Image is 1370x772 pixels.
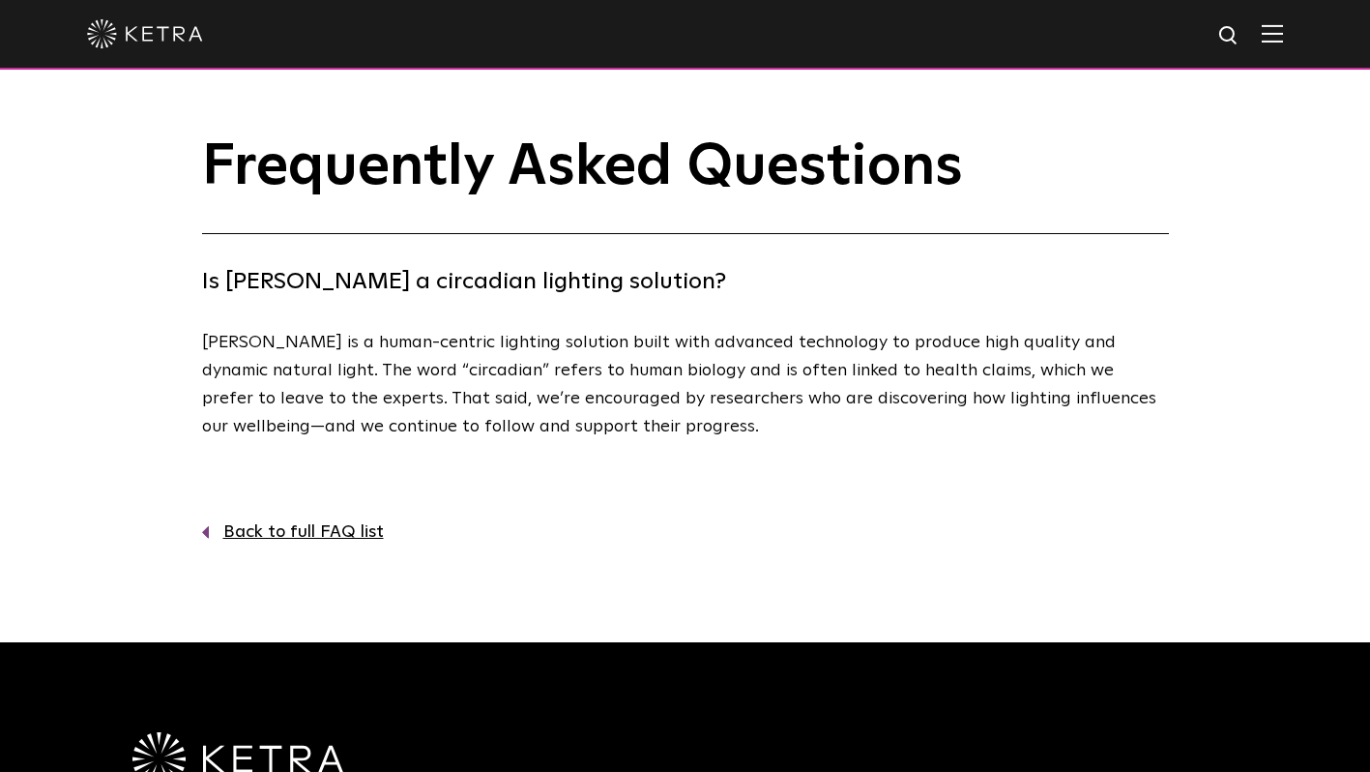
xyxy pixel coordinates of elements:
[1262,24,1283,43] img: Hamburger%20Nav.svg
[87,19,203,48] img: ketra-logo-2019-white
[202,329,1159,440] p: [PERSON_NAME] is a human-centric lighting solution built with advanced technology to produce high...
[202,519,1169,547] a: Back to full FAQ list
[202,263,1169,300] h4: Is [PERSON_NAME] a circadian lighting solution?
[1217,24,1241,48] img: search icon
[202,135,1169,234] h1: Frequently Asked Questions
